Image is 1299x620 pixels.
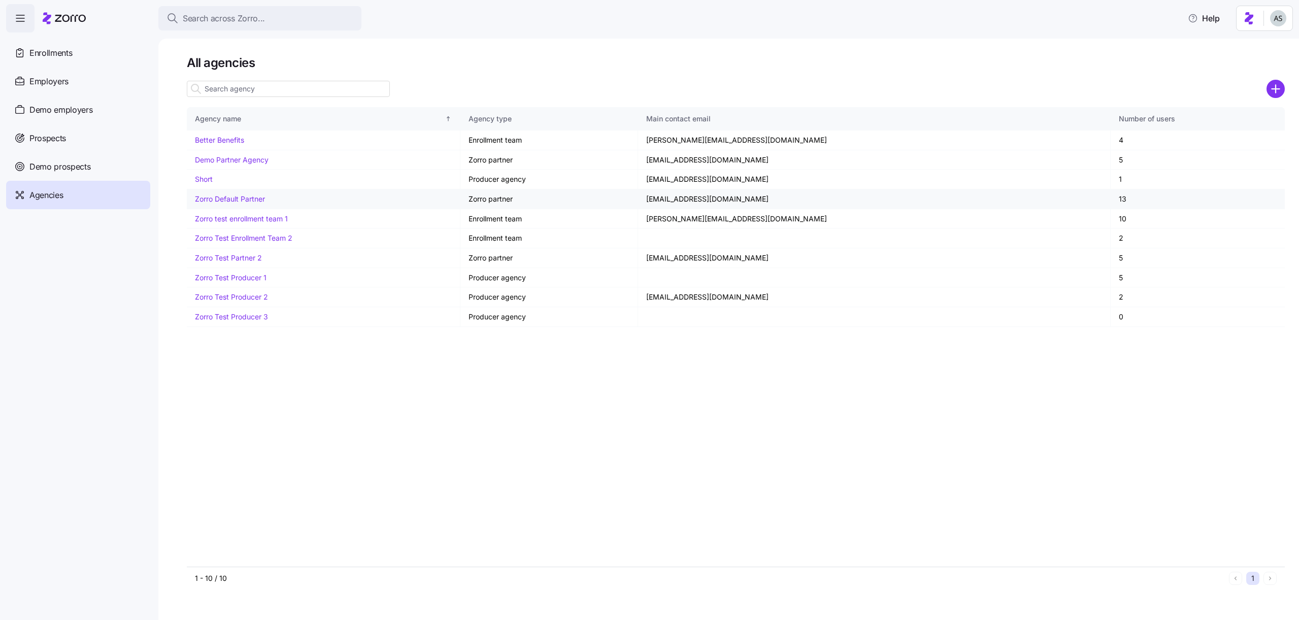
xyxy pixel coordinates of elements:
td: Enrollment team [460,130,638,150]
td: Enrollment team [460,229,638,248]
span: Demo employers [29,104,93,116]
a: Zorro Test Partner 2 [195,253,262,262]
a: Zorro Test Producer 1 [195,273,267,282]
button: Next page [1263,572,1277,585]
td: 10 [1111,209,1285,229]
span: Help [1188,12,1220,24]
td: [EMAIL_ADDRESS][DOMAIN_NAME] [638,248,1111,268]
span: Employers [29,75,69,88]
h1: All agencies [187,55,1285,71]
td: [EMAIL_ADDRESS][DOMAIN_NAME] [638,170,1111,189]
td: 0 [1111,307,1285,327]
div: Agency type [469,113,629,124]
td: Producer agency [460,268,638,288]
td: 5 [1111,248,1285,268]
div: 1 - 10 / 10 [195,573,1225,583]
td: [EMAIL_ADDRESS][DOMAIN_NAME] [638,189,1111,209]
a: Demo employers [6,95,150,124]
td: 2 [1111,229,1285,248]
td: Zorro partner [460,189,638,209]
a: Zorro Test Enrollment Team 2 [195,234,292,242]
div: Sorted ascending [445,115,452,122]
button: Help [1180,8,1228,28]
td: [PERSON_NAME][EMAIL_ADDRESS][DOMAIN_NAME] [638,209,1111,229]
a: Demo Partner Agency [195,155,269,164]
td: [EMAIL_ADDRESS][DOMAIN_NAME] [638,150,1111,170]
div: Agency name [195,113,443,124]
td: 5 [1111,150,1285,170]
a: Zorro Default Partner [195,194,265,203]
img: c4d3a52e2a848ea5f7eb308790fba1e4 [1270,10,1286,26]
a: Short [195,175,213,183]
svg: add icon [1267,80,1285,98]
td: [EMAIL_ADDRESS][DOMAIN_NAME] [638,287,1111,307]
a: Prospects [6,124,150,152]
button: Search across Zorro... [158,6,361,30]
a: Better Benefits [195,136,244,144]
input: Search agency [187,81,390,97]
td: Producer agency [460,170,638,189]
a: Employers [6,67,150,95]
a: Demo prospects [6,152,150,181]
a: Agencies [6,181,150,209]
span: Prospects [29,132,66,145]
td: 2 [1111,287,1285,307]
td: Zorro partner [460,248,638,268]
span: Search across Zorro... [183,12,265,25]
td: [PERSON_NAME][EMAIL_ADDRESS][DOMAIN_NAME] [638,130,1111,150]
td: Zorro partner [460,150,638,170]
td: 1 [1111,170,1285,189]
td: 5 [1111,268,1285,288]
span: Agencies [29,189,63,202]
button: 1 [1246,572,1259,585]
td: Producer agency [460,307,638,327]
a: Zorro Test Producer 3 [195,312,268,321]
span: Enrollments [29,47,72,59]
a: Zorro Test Producer 2 [195,292,268,301]
span: Demo prospects [29,160,91,173]
td: Producer agency [460,287,638,307]
th: Agency nameSorted ascending [187,107,460,130]
td: 13 [1111,189,1285,209]
div: Number of users [1119,113,1277,124]
a: Enrollments [6,39,150,67]
button: Previous page [1229,572,1242,585]
td: 4 [1111,130,1285,150]
td: Enrollment team [460,209,638,229]
a: Zorro test enrollment team 1 [195,214,288,223]
div: Main contact email [646,113,1103,124]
